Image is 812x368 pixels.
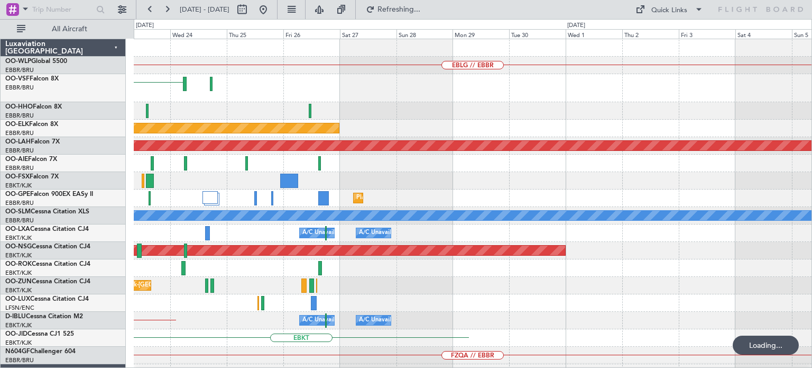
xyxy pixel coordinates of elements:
[5,139,60,145] a: OO-LAHFalcon 7X
[5,58,31,65] span: OO-WLP
[302,312,499,328] div: A/C Unavailable [GEOGRAPHIC_DATA] ([GEOGRAPHIC_DATA] National)
[5,331,27,337] span: OO-JID
[630,1,708,18] button: Quick Links
[340,29,396,39] div: Sat 27
[302,225,499,241] div: A/C Unavailable [GEOGRAPHIC_DATA] ([GEOGRAPHIC_DATA] National)
[5,191,93,198] a: OO-GPEFalcon 900EX EASy II
[5,76,30,82] span: OO-VSF
[356,190,548,206] div: Planned Maint [GEOGRAPHIC_DATA] ([GEOGRAPHIC_DATA] National)
[5,244,32,250] span: OO-NSG
[651,5,687,16] div: Quick Links
[5,174,59,180] a: OO-FSXFalcon 7X
[227,29,283,39] div: Thu 25
[5,339,32,347] a: EBKT/KJK
[509,29,566,39] div: Tue 30
[283,29,340,39] div: Fri 26
[180,5,229,14] span: [DATE] - [DATE]
[5,121,29,128] span: OO-ELK
[5,252,32,259] a: EBKT/KJK
[359,225,403,241] div: A/C Unavailable
[5,66,34,74] a: EBBR/BRU
[136,21,154,30] div: [DATE]
[5,269,32,277] a: EBKT/KJK
[12,21,115,38] button: All Aircraft
[5,279,90,285] a: OO-ZUNCessna Citation CJ4
[170,29,227,39] div: Wed 24
[5,164,34,172] a: EBBR/BRU
[5,112,34,120] a: EBBR/BRU
[5,321,32,329] a: EBKT/KJK
[735,29,792,39] div: Sat 4
[5,296,30,302] span: OO-LUX
[5,174,30,180] span: OO-FSX
[377,6,421,13] span: Refreshing...
[5,139,31,145] span: OO-LAH
[5,348,30,355] span: N604GF
[5,261,32,267] span: OO-ROK
[396,29,453,39] div: Sun 28
[566,29,622,39] div: Wed 1
[5,104,62,110] a: OO-HHOFalcon 8X
[733,336,799,355] div: Loading...
[114,29,170,39] div: Tue 23
[32,2,93,17] input: Trip Number
[5,234,32,242] a: EBKT/KJK
[5,279,32,285] span: OO-ZUN
[5,191,30,198] span: OO-GPE
[5,261,90,267] a: OO-ROKCessna Citation CJ4
[5,331,74,337] a: OO-JIDCessna CJ1 525
[5,84,34,92] a: EBBR/BRU
[5,217,34,225] a: EBBR/BRU
[679,29,735,39] div: Fri 3
[5,199,34,207] a: EBBR/BRU
[359,312,528,328] div: A/C Unavailable [GEOGRAPHIC_DATA]-[GEOGRAPHIC_DATA]
[453,29,509,39] div: Mon 29
[5,121,58,128] a: OO-ELKFalcon 8X
[5,76,59,82] a: OO-VSFFalcon 8X
[5,156,57,163] a: OO-AIEFalcon 7X
[5,209,31,215] span: OO-SLM
[5,286,32,294] a: EBKT/KJK
[5,156,28,163] span: OO-AIE
[5,58,67,65] a: OO-WLPGlobal 5500
[361,1,425,18] button: Refreshing...
[5,226,30,232] span: OO-LXA
[5,129,34,137] a: EBBR/BRU
[76,277,199,293] div: Planned Maint Kortrijk-[GEOGRAPHIC_DATA]
[5,182,32,190] a: EBKT/KJK
[5,244,90,250] a: OO-NSGCessna Citation CJ4
[622,29,679,39] div: Thu 2
[5,348,76,355] a: N604GFChallenger 604
[5,296,89,302] a: OO-LUXCessna Citation CJ4
[5,304,34,312] a: LFSN/ENC
[567,21,585,30] div: [DATE]
[5,147,34,155] a: EBBR/BRU
[27,25,112,33] span: All Aircraft
[5,313,26,320] span: D-IBLU
[5,226,89,232] a: OO-LXACessna Citation CJ4
[5,313,83,320] a: D-IBLUCessna Citation M2
[5,209,89,215] a: OO-SLMCessna Citation XLS
[5,356,34,364] a: EBBR/BRU
[5,104,33,110] span: OO-HHO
